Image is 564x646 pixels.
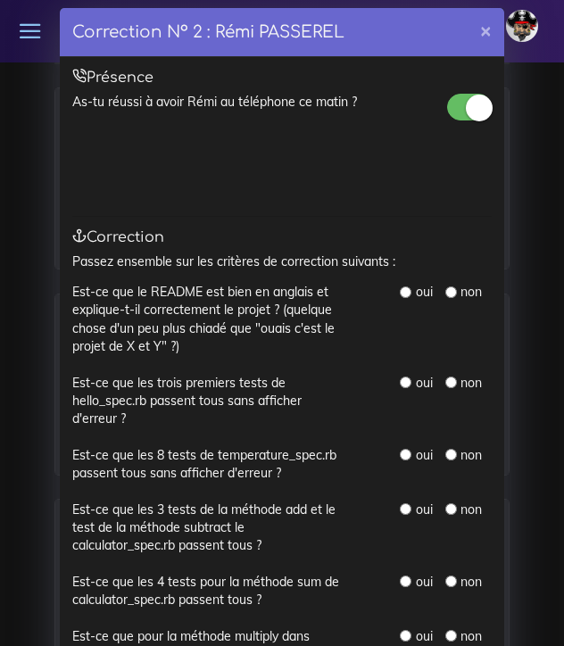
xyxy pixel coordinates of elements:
label: oui [416,501,433,518]
label: non [460,283,482,301]
h5: Correction [72,229,492,246]
label: Est-ce que les 8 tests de temperature_spec.rb passent tous sans afficher d'erreur ? [72,446,343,483]
label: Est-ce que les trois premiers tests de hello_spec.rb passent tous sans afficher d'erreur ? [72,374,343,428]
label: oui [416,446,433,464]
label: non [460,501,482,518]
label: non [460,374,482,392]
label: Est-ce que le README est bien en anglais et explique-t-il correctement le projet ? (quelque chose... [72,283,343,355]
label: non [460,627,482,645]
label: Est-ce que les 4 tests pour la méthode sum de calculator_spec.rb passent tous ? [72,573,343,609]
label: Est-ce que les 3 tests de la méthode add et le test de la méthode subtract le calculator_spec.rb ... [72,501,343,555]
h5: Présence [72,70,492,87]
label: oui [416,283,433,301]
label: non [460,573,482,591]
label: As-tu réussi à avoir Rémi au téléphone ce matin ? [72,93,357,111]
h4: Correction N° 2 : Rémi PASSEREL [72,21,344,45]
label: oui [416,627,433,645]
p: Passez ensemble sur les critères de correction suivants : [72,253,492,270]
label: oui [416,374,433,392]
button: × [468,8,504,52]
label: non [460,446,482,464]
label: oui [416,573,433,591]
